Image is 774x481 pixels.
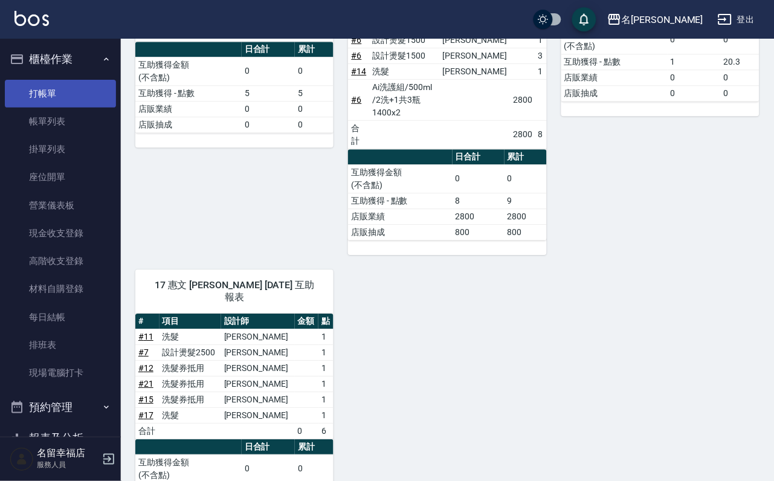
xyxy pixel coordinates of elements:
[505,149,547,165] th: 累計
[5,219,116,247] a: 現金收支登錄
[602,7,708,32] button: 名[PERSON_NAME]
[561,54,668,69] td: 互助獲得 - 點數
[348,120,369,149] td: 合計
[242,57,295,85] td: 0
[160,360,221,376] td: 洗髮券抵用
[453,224,505,240] td: 800
[295,314,319,329] th: 金額
[510,120,535,149] td: 2800
[242,117,295,132] td: 0
[242,439,295,455] th: 日合計
[510,79,535,120] td: 2800
[5,192,116,219] a: 營業儀表板
[668,85,721,101] td: 0
[10,447,34,471] img: Person
[318,392,334,407] td: 1
[135,85,242,101] td: 互助獲得 - 點數
[348,224,452,240] td: 店販抽成
[561,10,759,102] table: a dense table
[295,85,334,101] td: 5
[5,423,116,454] button: 報表及分析
[721,25,759,54] td: 0
[221,392,295,407] td: [PERSON_NAME]
[318,344,334,360] td: 1
[351,51,361,60] a: #6
[535,63,550,79] td: 1
[535,120,550,149] td: 8
[318,423,334,439] td: 6
[160,392,221,407] td: 洗髮券抵用
[668,54,721,69] td: 1
[318,376,334,392] td: 1
[295,101,334,117] td: 0
[37,460,98,471] p: 服務人員
[572,7,596,31] button: save
[351,35,361,45] a: #6
[150,279,319,303] span: 17 惠文 [PERSON_NAME] [DATE] 互助報表
[505,193,547,208] td: 9
[721,54,759,69] td: 20.3
[295,42,334,57] th: 累計
[5,359,116,387] a: 現場電腦打卡
[160,407,221,423] td: 洗髮
[135,314,160,329] th: #
[453,208,505,224] td: 2800
[5,108,116,135] a: 帳單列表
[135,314,334,439] table: a dense table
[135,423,160,439] td: 合計
[535,32,550,48] td: 1
[5,275,116,303] a: 材料自購登錄
[160,344,221,360] td: 設計燙髮2500
[15,11,49,26] img: Logo
[348,208,452,224] td: 店販業績
[138,379,153,389] a: #21
[505,164,547,193] td: 0
[221,329,295,344] td: [PERSON_NAME]
[160,329,221,344] td: 洗髮
[242,85,295,101] td: 5
[221,360,295,376] td: [PERSON_NAME]
[369,32,439,48] td: 設計燙髮1500
[535,48,550,63] td: 3
[622,12,703,27] div: 名[PERSON_NAME]
[348,149,546,240] table: a dense table
[135,101,242,117] td: 店販業績
[138,332,153,341] a: #11
[295,57,334,85] td: 0
[138,410,153,420] a: #17
[440,32,510,48] td: [PERSON_NAME]
[5,163,116,191] a: 座位開單
[295,117,334,132] td: 0
[160,376,221,392] td: 洗髮券抵用
[440,63,510,79] td: [PERSON_NAME]
[221,344,295,360] td: [PERSON_NAME]
[318,314,334,329] th: 點
[369,48,439,63] td: 設計燙髮1500
[221,407,295,423] td: [PERSON_NAME]
[348,193,452,208] td: 互助獲得 - 點數
[221,376,295,392] td: [PERSON_NAME]
[561,25,668,54] td: 互助獲得金額 (不含點)
[242,42,295,57] th: 日合計
[713,8,759,31] button: 登出
[505,224,547,240] td: 800
[453,164,505,193] td: 0
[351,95,361,105] a: #6
[561,85,668,101] td: 店販抽成
[348,164,452,193] td: 互助獲得金額 (不含點)
[5,331,116,359] a: 排班表
[369,63,439,79] td: 洗髮
[5,44,116,75] button: 櫃檯作業
[369,79,439,120] td: Ai洗護組/500ml /2洗+1共3瓶 1400x2
[221,314,295,329] th: 設計師
[318,407,334,423] td: 1
[721,69,759,85] td: 0
[318,329,334,344] td: 1
[5,80,116,108] a: 打帳單
[5,135,116,163] a: 掛單列表
[453,149,505,165] th: 日合計
[668,69,721,85] td: 0
[138,395,153,404] a: #15
[295,423,319,439] td: 0
[5,247,116,275] a: 高階收支登錄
